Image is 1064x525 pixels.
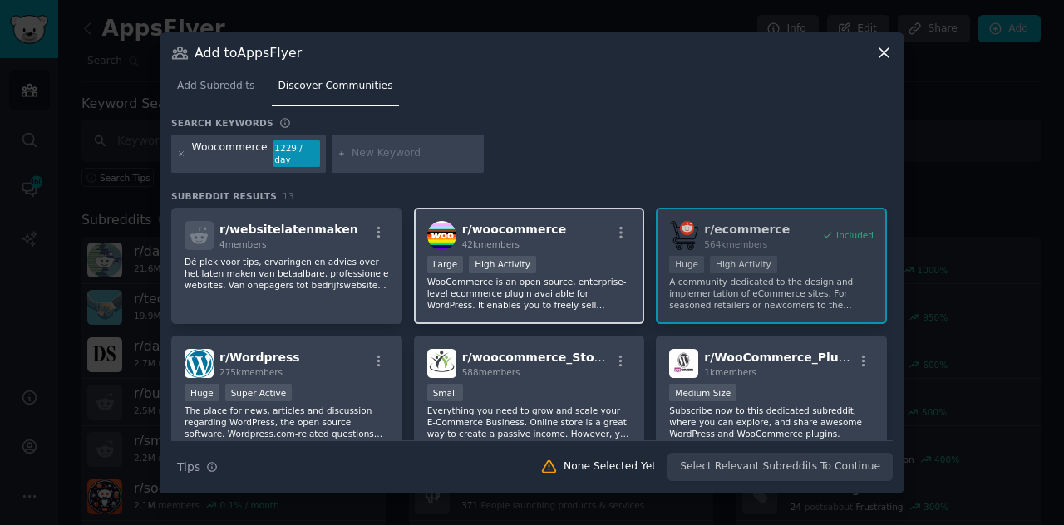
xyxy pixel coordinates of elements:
[427,384,463,401] div: Small
[427,405,632,439] p: Everything you need to grow and scale your E-Commerce Business. Online store is a great way to cr...
[177,79,254,94] span: Add Subreddits
[273,140,320,167] div: 1229 / day
[427,256,464,273] div: Large
[185,256,389,291] p: Dé plek voor tips, ervaringen en advies over het laten maken van betaalbare, professionele websit...
[171,190,277,202] span: Subreddit Results
[462,351,615,364] span: r/ woocommerce_Stores
[192,140,268,167] div: Woocommerce
[462,223,567,236] span: r/ woocommerce
[219,223,358,236] span: r/ websitelatenmaken
[669,405,874,439] p: Subscribe now to this dedicated subreddit, where you can explore, and share awesome WordPress and...
[669,384,736,401] div: Medium Size
[352,146,478,161] input: New Keyword
[704,351,866,364] span: r/ WooCommerce_Plugins
[272,73,398,107] a: Discover Communities
[469,256,536,273] div: High Activity
[462,367,520,377] span: 588 members
[185,349,214,378] img: Wordpress
[177,459,200,476] span: Tips
[219,367,283,377] span: 275k members
[171,117,273,129] h3: Search keywords
[669,349,698,378] img: WooCommerce_Plugins
[278,79,392,94] span: Discover Communities
[225,384,293,401] div: Super Active
[427,221,456,250] img: woocommerce
[185,405,389,439] p: The place for news, articles and discussion regarding WordPress, the open source software. Wordpr...
[171,453,224,482] button: Tips
[427,276,632,311] p: WooCommerce is an open source, enterprise-level ecommerce plugin available for WordPress. It enab...
[171,73,260,107] a: Add Subreddits
[564,459,656,474] div: None Selected Yet
[704,367,756,377] span: 1k members
[195,44,302,61] h3: Add to AppsFlyer
[219,239,267,249] span: 4 members
[462,239,520,249] span: 42k members
[427,349,456,378] img: woocommerce_Stores
[185,384,219,401] div: Huge
[219,351,300,364] span: r/ Wordpress
[283,191,294,201] span: 13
